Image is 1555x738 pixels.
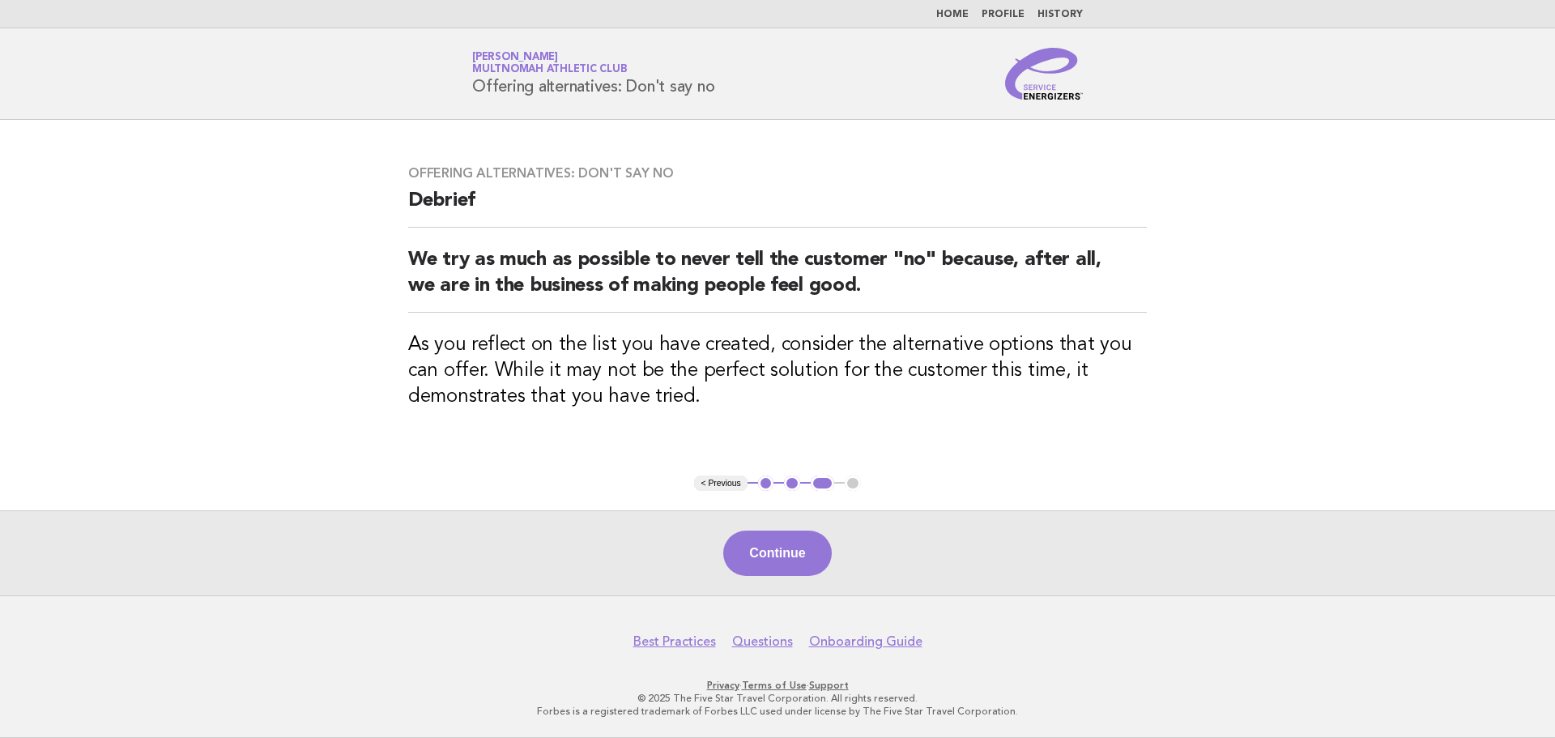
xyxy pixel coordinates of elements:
p: © 2025 The Five Star Travel Corporation. All rights reserved. [282,692,1273,705]
a: Privacy [707,680,739,691]
button: 2 [784,476,800,492]
a: Best Practices [633,633,716,650]
a: [PERSON_NAME]Multnomah Athletic Club [472,52,627,75]
p: · · [282,679,1273,692]
button: 3 [811,476,834,492]
a: Onboarding Guide [809,633,922,650]
img: Service Energizers [1005,48,1083,100]
h3: As you reflect on the list you have created, consider the alternative options that you can offer.... [408,332,1147,410]
a: History [1037,10,1083,19]
a: Questions [732,633,793,650]
button: Continue [723,531,831,576]
h1: Offering alternatives: Don't say no [472,53,714,95]
a: Terms of Use [742,680,807,691]
span: Multnomah Athletic Club [472,65,627,75]
h2: We try as much as possible to never tell the customer "no" because, after all, we are in the busi... [408,247,1147,313]
button: < Previous [694,476,747,492]
a: Support [809,680,849,691]
a: Profile [982,10,1025,19]
h2: Debrief [408,188,1147,228]
p: Forbes is a registered trademark of Forbes LLC used under license by The Five Star Travel Corpora... [282,705,1273,718]
button: 1 [758,476,774,492]
a: Home [936,10,969,19]
h3: Offering alternatives: Don't say no [408,165,1147,181]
